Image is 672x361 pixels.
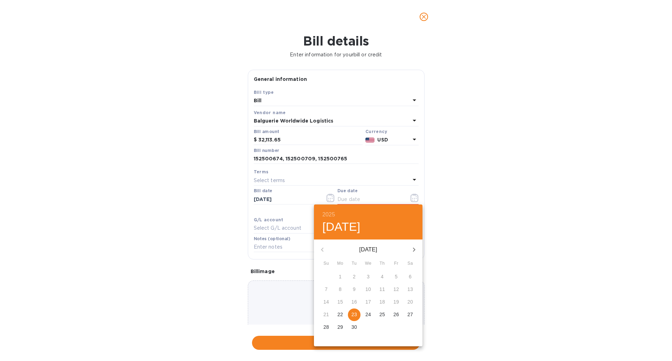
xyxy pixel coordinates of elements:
button: 26 [390,308,402,321]
button: 25 [376,308,388,321]
p: 28 [323,324,329,331]
span: Su [320,260,332,267]
span: Mo [334,260,346,267]
button: 22 [334,308,346,321]
span: Tu [348,260,360,267]
p: 22 [337,311,343,318]
p: 25 [379,311,385,318]
button: 29 [334,321,346,334]
p: 30 [351,324,357,331]
p: 23 [351,311,357,318]
p: 29 [337,324,343,331]
span: We [362,260,374,267]
button: 28 [320,321,332,334]
p: 27 [407,311,413,318]
button: [DATE] [322,220,360,234]
p: [DATE] [331,245,406,254]
button: 24 [362,308,374,321]
span: Fr [390,260,402,267]
span: Sa [404,260,416,267]
button: 23 [348,308,360,321]
button: 27 [404,308,416,321]
button: 2025 [322,210,335,220]
button: 30 [348,321,360,334]
p: 26 [393,311,399,318]
p: 24 [365,311,371,318]
span: Th [376,260,388,267]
